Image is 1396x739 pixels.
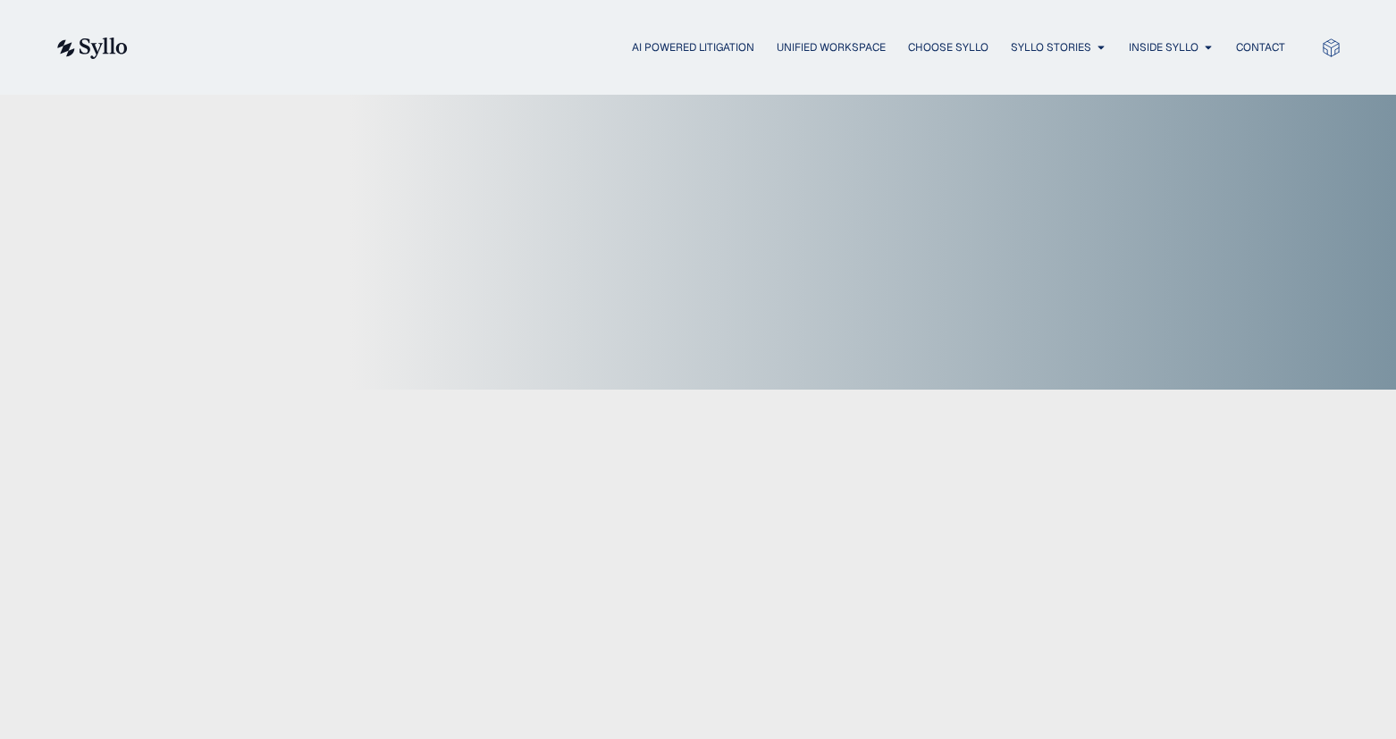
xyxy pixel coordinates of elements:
a: AI Powered Litigation [632,39,754,55]
nav: Menu [164,39,1285,56]
a: Syllo Stories [1011,39,1091,55]
img: syllo [55,38,128,59]
a: Unified Workspace [777,39,886,55]
a: Contact [1236,39,1285,55]
div: Menu Toggle [164,39,1285,56]
a: Choose Syllo [908,39,988,55]
a: Inside Syllo [1129,39,1198,55]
